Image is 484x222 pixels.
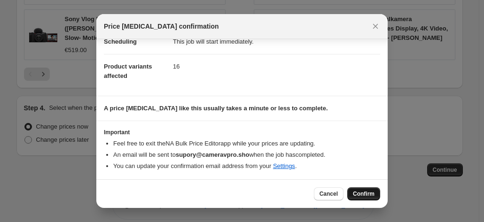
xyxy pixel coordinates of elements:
[347,187,380,200] button: Confirm
[320,190,338,198] span: Cancel
[176,151,249,158] b: supory@cameravpro.sho
[104,38,137,45] span: Scheduling
[113,139,380,148] li: Feel free to exit the NA Bulk Price Editor app while your prices are updating.
[314,187,343,200] button: Cancel
[369,20,382,33] button: Close
[273,162,295,169] a: Settings
[113,150,380,160] li: An email will be sent to when the job has completed .
[104,129,380,136] h3: Important
[173,54,380,79] dd: 16
[353,190,375,198] span: Confirm
[113,161,380,171] li: You can update your confirmation email address from your .
[104,22,219,31] span: Price [MEDICAL_DATA] confirmation
[173,29,380,54] dd: This job will start immediately.
[104,105,328,112] b: A price [MEDICAL_DATA] like this usually takes a minute or less to complete.
[104,63,152,79] span: Product variants affected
